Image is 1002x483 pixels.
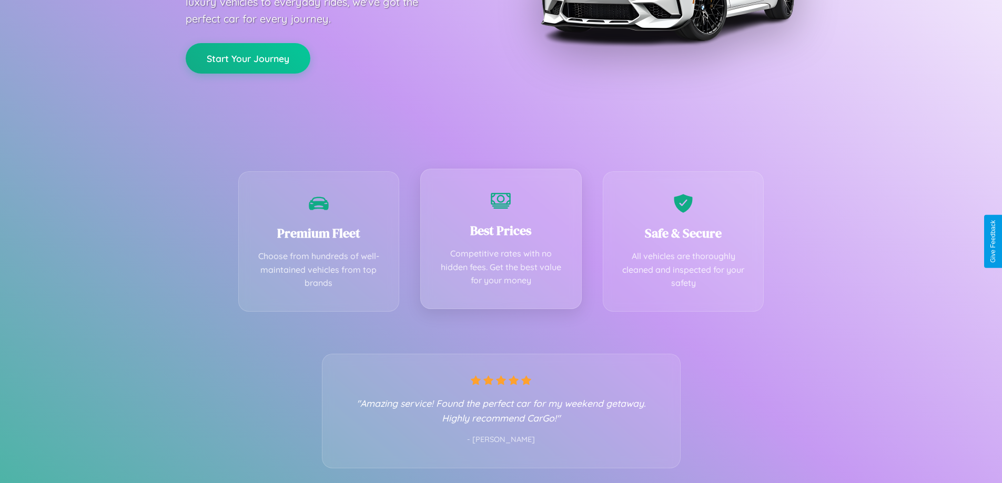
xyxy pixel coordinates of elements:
p: Competitive rates with no hidden fees. Get the best value for your money [437,247,565,287]
div: Give Feedback [989,220,997,263]
p: - [PERSON_NAME] [343,433,659,447]
h3: Best Prices [437,222,565,239]
button: Start Your Journey [186,43,310,74]
p: All vehicles are thoroughly cleaned and inspected for your safety [619,250,748,290]
h3: Safe & Secure [619,224,748,242]
h3: Premium Fleet [255,224,383,242]
p: Choose from hundreds of well-maintained vehicles from top brands [255,250,383,290]
p: "Amazing service! Found the perfect car for my weekend getaway. Highly recommend CarGo!" [343,396,659,425]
